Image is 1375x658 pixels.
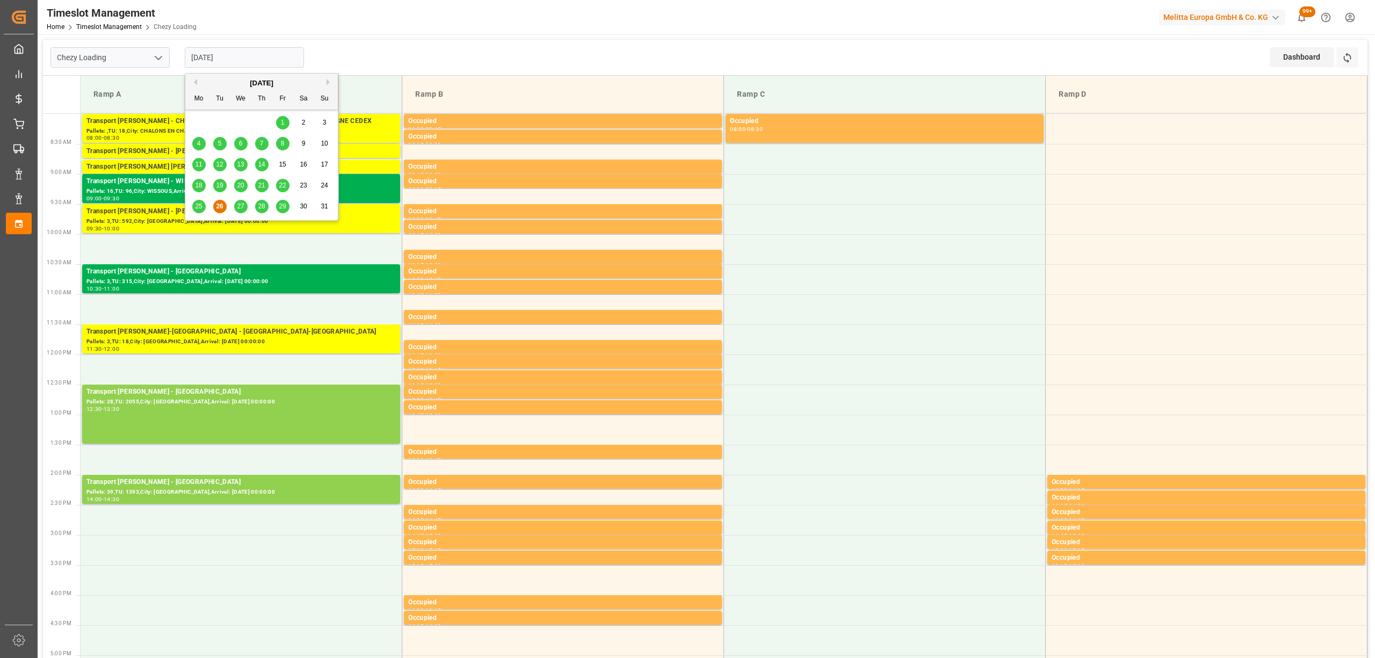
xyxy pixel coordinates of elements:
div: - [424,548,425,553]
div: Occupied [408,507,718,518]
span: 10:00 AM [47,229,71,235]
div: 08:45 [408,172,424,177]
div: Occupied [408,387,718,397]
span: 8:30 AM [50,139,71,145]
a: Timeslot Management [76,23,142,31]
div: Choose Thursday, August 14th, 2025 [255,158,269,171]
div: Ramp D [1054,84,1358,104]
div: Occupied [408,372,718,383]
div: Choose Wednesday, August 6th, 2025 [234,137,248,150]
div: Choose Saturday, August 2nd, 2025 [297,116,310,129]
div: 09:30 [104,196,119,201]
div: 16:15 [408,624,424,628]
button: Previous Month [191,79,197,85]
div: Occupied [1052,553,1361,563]
div: 09:15 [425,187,441,192]
div: 11:45 [408,353,424,358]
span: 5 [218,140,222,147]
div: Occupied [408,176,718,187]
div: Pallets: ,TU: 18,City: CHALONS EN CHAMPAGNE CEDEX,Arrival: [DATE] 00:00:00 [86,127,396,136]
span: 10:30 AM [47,259,71,265]
span: 3:00 PM [50,530,71,536]
div: - [1067,503,1069,508]
span: 24 [321,182,328,189]
div: - [1067,563,1069,568]
span: 11 [195,161,202,168]
span: 12:00 PM [47,350,71,356]
div: 09:30 [408,217,424,222]
div: 10:15 [408,263,424,267]
div: 12:00 [408,367,424,372]
div: 08:15 [425,127,441,132]
div: 15:00 [1052,548,1067,553]
div: 14:15 [1052,503,1067,508]
div: 14:15 [425,488,441,493]
span: 1:00 PM [50,410,71,416]
div: Transport [PERSON_NAME] - [GEOGRAPHIC_DATA] [86,387,396,397]
div: Ramp A [89,84,393,104]
div: - [424,293,425,298]
div: [DATE] [185,78,338,89]
div: 12:30 [86,407,102,411]
span: 15 [279,161,286,168]
div: Choose Sunday, August 17th, 2025 [318,158,331,171]
div: 08:30 [104,135,119,140]
div: - [1067,488,1069,493]
div: Choose Saturday, August 9th, 2025 [297,137,310,150]
div: 10:00 [104,226,119,231]
div: 14:30 [408,518,424,523]
div: - [424,142,425,147]
div: Choose Friday, August 8th, 2025 [276,137,290,150]
span: 23 [300,182,307,189]
div: Ramp C [733,84,1037,104]
div: 14:00 [86,497,102,502]
div: Transport [PERSON_NAME] - CHALONS EN CHAMPAGNE - CHALONS EN CHAMPAGNE CEDEX [86,116,396,127]
div: Choose Saturday, August 23rd, 2025 [297,179,310,192]
div: - [102,226,104,231]
div: Choose Thursday, August 21st, 2025 [255,179,269,192]
div: Choose Thursday, August 7th, 2025 [255,137,269,150]
div: - [1067,518,1069,523]
span: 21 [258,182,265,189]
div: Occupied [408,402,718,413]
div: 12:00 [425,353,441,358]
div: Choose Monday, August 18th, 2025 [192,179,206,192]
div: 10:45 [425,277,441,282]
span: 5:00 PM [50,650,71,656]
span: 22 [279,182,286,189]
div: 08:15 [408,142,424,147]
span: 25 [195,203,202,210]
div: - [424,127,425,132]
div: Occupied [408,537,718,548]
div: Choose Monday, August 11th, 2025 [192,158,206,171]
div: - [746,127,747,132]
div: 16:15 [425,608,441,613]
div: Pallets: 3,TU: 315,City: [GEOGRAPHIC_DATA],Arrival: [DATE] 00:00:00 [86,277,396,286]
div: - [424,488,425,493]
span: 11:00 AM [47,290,71,295]
span: 4 [197,140,201,147]
span: 19 [216,182,223,189]
div: Pallets: 3,TU: 18,City: [GEOGRAPHIC_DATA],Arrival: [DATE] 00:00:00 [86,337,396,346]
a: Home [47,23,64,31]
div: 09:45 [425,217,441,222]
div: - [102,407,104,411]
span: 12:30 PM [47,380,71,386]
div: 15:15 [408,563,424,568]
button: open menu [150,49,166,66]
div: Choose Friday, August 22nd, 2025 [276,179,290,192]
div: Choose Sunday, August 24th, 2025 [318,179,331,192]
div: Dashboard [1270,47,1334,67]
div: Choose Friday, August 15th, 2025 [276,158,290,171]
div: Occupied [1052,493,1361,503]
span: 2:30 PM [50,500,71,506]
div: 16:00 [408,608,424,613]
div: 15:15 [425,548,441,553]
div: - [424,233,425,237]
div: 13:00 [425,413,441,418]
div: 15:30 [425,563,441,568]
div: Choose Tuesday, August 19th, 2025 [213,179,227,192]
div: month 2025-08 [189,112,335,217]
input: DD-MM-YYYY [185,47,304,68]
div: - [424,518,425,523]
